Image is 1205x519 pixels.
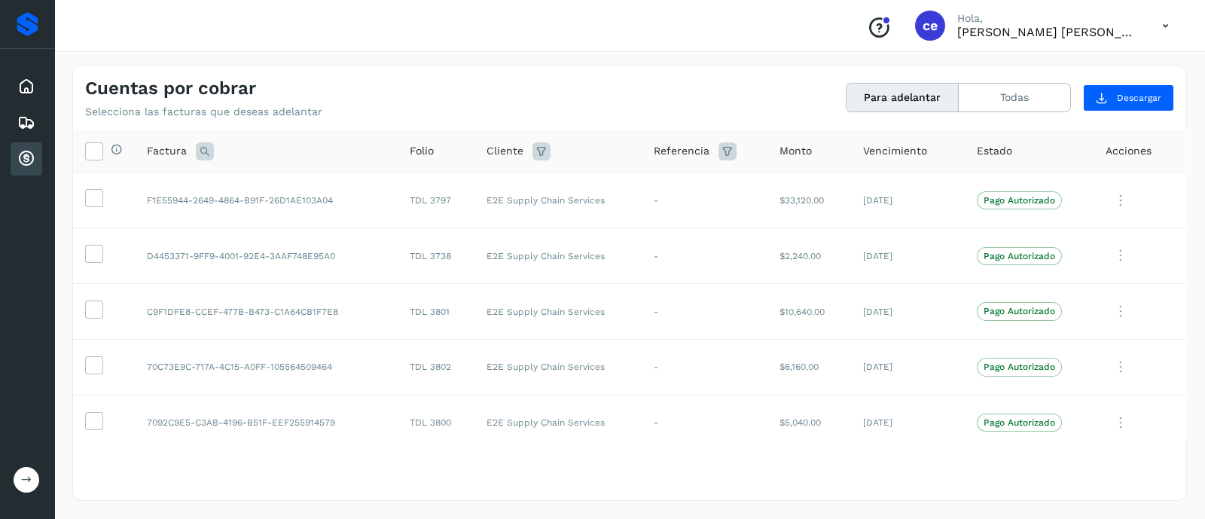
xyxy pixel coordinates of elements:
[851,172,966,228] td: [DATE]
[398,284,474,340] td: TDL 3801
[1083,84,1174,111] button: Descargar
[767,395,850,450] td: $5,040.00
[135,284,398,340] td: C9F1DFE8-CCEF-477B-B473-C1A64CB1F7E8
[135,395,398,450] td: 7092C9E5-C3AB-4196-B51F-EEF255914579
[984,417,1055,428] p: Pago Autorizado
[767,228,850,284] td: $2,240.00
[85,78,256,99] h4: Cuentas por cobrar
[642,172,767,228] td: -
[85,105,322,118] p: Selecciona las facturas que deseas adelantar
[654,143,709,159] span: Referencia
[851,339,966,395] td: [DATE]
[984,195,1055,206] p: Pago Autorizado
[767,172,850,228] td: $33,120.00
[398,228,474,284] td: TDL 3738
[851,228,966,284] td: [DATE]
[135,228,398,284] td: D4453371-9FF9-4001-92E4-3AAF748E95A0
[1106,143,1152,159] span: Acciones
[135,172,398,228] td: F1E55944-2649-4864-B91F-26D1AE103A04
[642,339,767,395] td: -
[847,84,959,111] button: Para adelantar
[11,142,42,176] div: Cuentas por cobrar
[474,339,642,395] td: E2E Supply Chain Services
[779,143,812,159] span: Monto
[642,395,767,450] td: -
[474,395,642,450] td: E2E Supply Chain Services
[863,143,927,159] span: Vencimiento
[642,284,767,340] td: -
[957,25,1138,39] p: claudia elena garcia valentin
[487,143,523,159] span: Cliente
[147,143,187,159] span: Factura
[410,143,434,159] span: Folio
[767,284,850,340] td: $10,640.00
[398,395,474,450] td: TDL 3800
[851,395,966,450] td: [DATE]
[984,251,1055,261] p: Pago Autorizado
[11,70,42,103] div: Inicio
[977,143,1012,159] span: Estado
[1117,91,1161,105] span: Descargar
[642,228,767,284] td: -
[959,84,1070,111] button: Todas
[767,339,850,395] td: $6,160.00
[984,362,1055,372] p: Pago Autorizado
[474,284,642,340] td: E2E Supply Chain Services
[474,228,642,284] td: E2E Supply Chain Services
[398,172,474,228] td: TDL 3797
[398,339,474,395] td: TDL 3802
[984,306,1055,316] p: Pago Autorizado
[135,339,398,395] td: 70C73E9C-717A-4C15-A0FF-105564509464
[851,284,966,340] td: [DATE]
[957,12,1138,25] p: Hola,
[11,106,42,139] div: Embarques
[474,172,642,228] td: E2E Supply Chain Services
